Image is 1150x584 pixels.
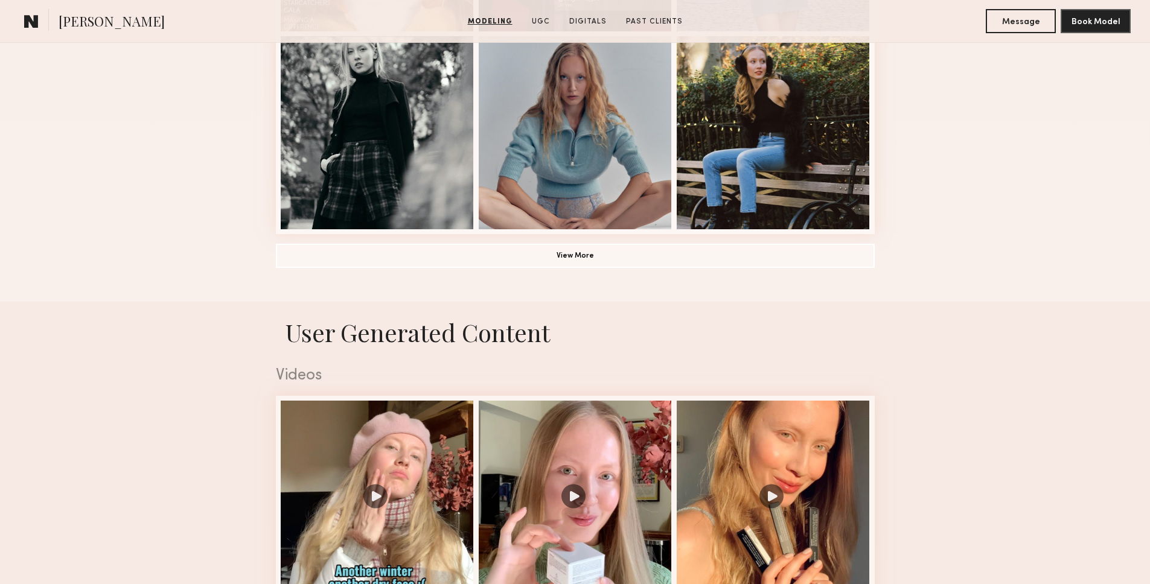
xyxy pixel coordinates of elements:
a: Modeling [463,16,517,27]
button: View More [276,244,875,268]
a: UGC [527,16,555,27]
span: [PERSON_NAME] [59,12,165,33]
button: Book Model [1061,9,1131,33]
a: Book Model [1061,16,1131,26]
a: Digitals [564,16,612,27]
a: Past Clients [621,16,688,27]
button: Message [986,9,1056,33]
div: Videos [276,368,875,384]
h1: User Generated Content [266,316,884,348]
